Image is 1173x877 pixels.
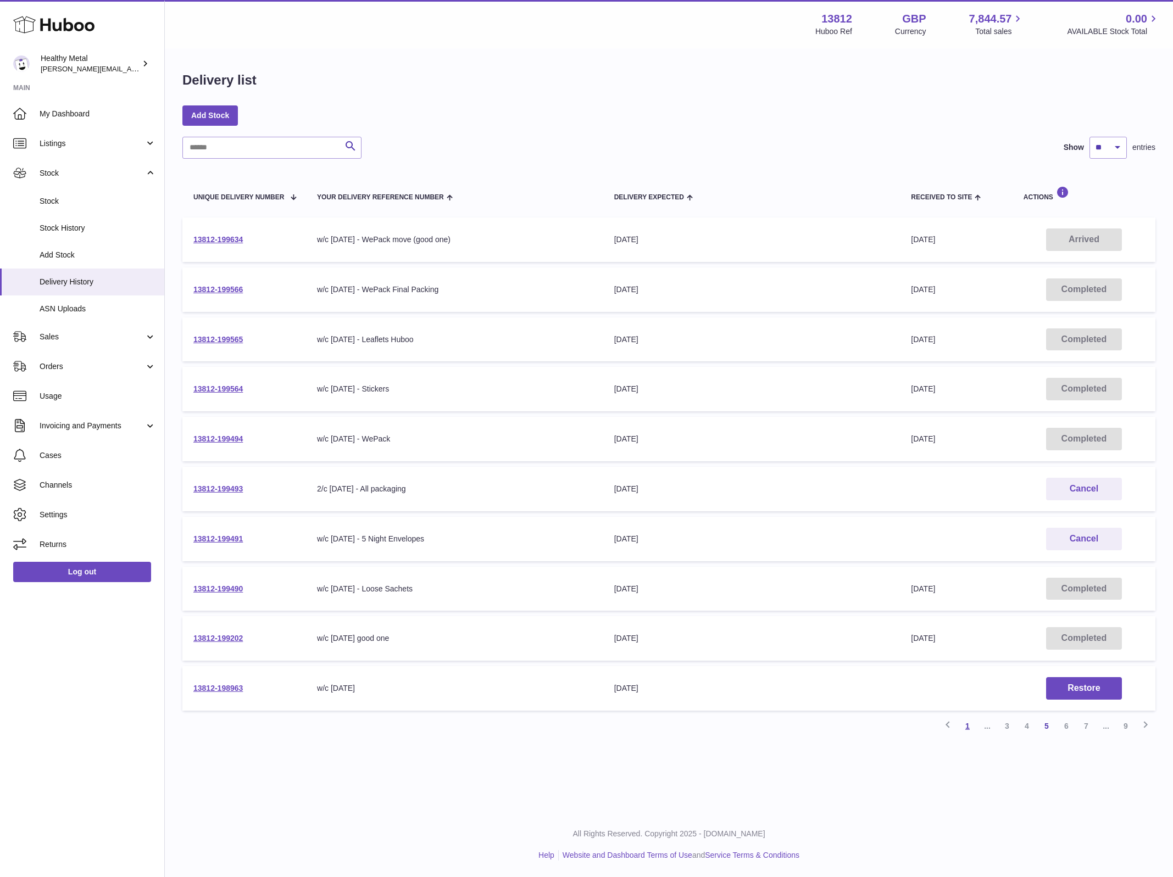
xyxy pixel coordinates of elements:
[317,334,592,345] div: w/c [DATE] - Leaflets Huboo
[317,633,592,644] div: w/c [DATE] good one
[997,716,1017,736] a: 3
[614,633,890,644] div: [DATE]
[1046,478,1122,500] button: Cancel
[1057,716,1076,736] a: 6
[193,534,243,543] a: 13812-199491
[911,434,935,443] span: [DATE]
[969,12,1025,37] a: 7,844.57 Total sales
[193,194,284,201] span: Unique Delivery Number
[614,534,890,544] div: [DATE]
[40,250,156,260] span: Add Stock
[1046,528,1122,550] button: Cancel
[969,12,1012,26] span: 7,844.57
[182,105,238,125] a: Add Stock
[40,510,156,520] span: Settings
[193,235,243,244] a: 13812-199634
[1067,12,1160,37] a: 0.00 AVAILABLE Stock Total
[40,480,156,490] span: Channels
[317,194,444,201] span: Your Delivery Reference Number
[41,64,220,73] span: [PERSON_NAME][EMAIL_ADDRESS][DOMAIN_NAME]
[821,12,852,26] strong: 13812
[1017,716,1037,736] a: 4
[193,584,243,593] a: 13812-199490
[614,234,890,245] div: [DATE]
[614,334,890,345] div: [DATE]
[911,384,935,393] span: [DATE]
[317,434,592,444] div: w/c [DATE] - WePack
[40,421,144,431] span: Invoicing and Payments
[614,584,890,594] div: [DATE]
[1037,716,1057,736] a: 5
[174,829,1164,839] p: All Rights Reserved. Copyright 2025 - [DOMAIN_NAME]
[614,384,890,394] div: [DATE]
[193,285,243,294] a: 13812-199566
[614,683,890,694] div: [DATE]
[911,634,935,643] span: [DATE]
[40,138,144,149] span: Listings
[40,304,156,314] span: ASN Uploads
[958,716,977,736] a: 1
[40,109,156,119] span: My Dashboard
[1132,142,1155,153] span: entries
[40,223,156,233] span: Stock History
[317,384,592,394] div: w/c [DATE] - Stickers
[1046,677,1122,700] button: Restore
[193,484,243,493] a: 13812-199493
[40,196,156,206] span: Stock
[1076,716,1096,736] a: 7
[563,851,692,859] a: Website and Dashboard Terms of Use
[317,584,592,594] div: w/c [DATE] - Loose Sachets
[317,234,592,245] div: w/c [DATE] - WePack move (good one)
[911,235,935,244] span: [DATE]
[40,391,156,401] span: Usage
[193,384,243,393] a: 13812-199564
[1064,142,1084,153] label: Show
[317,534,592,544] div: w/c [DATE] - 5 Night Envelopes
[614,194,684,201] span: Delivery Expected
[911,584,935,593] span: [DATE]
[40,361,144,372] span: Orders
[1067,26,1160,37] span: AVAILABLE Stock Total
[977,716,997,736] span: ...
[614,284,890,295] div: [DATE]
[40,332,144,342] span: Sales
[614,484,890,494] div: [DATE]
[975,26,1024,37] span: Total sales
[182,71,257,89] h1: Delivery list
[1024,186,1144,201] div: Actions
[911,285,935,294] span: [DATE]
[193,335,243,344] a: 13812-199565
[40,168,144,178] span: Stock
[614,434,890,444] div: [DATE]
[40,450,156,461] span: Cases
[1096,716,1116,736] span: ...
[317,284,592,295] div: w/c [DATE] - WePack Final Packing
[40,277,156,287] span: Delivery History
[705,851,799,859] a: Service Terms & Conditions
[902,12,926,26] strong: GBP
[1126,12,1147,26] span: 0.00
[559,850,799,861] li: and
[193,684,243,692] a: 13812-198963
[1116,716,1136,736] a: 9
[40,539,156,550] span: Returns
[895,26,926,37] div: Currency
[193,434,243,443] a: 13812-199494
[317,484,592,494] div: 2/c [DATE] - All packaging
[538,851,554,859] a: Help
[911,194,972,201] span: Received to Site
[13,55,30,72] img: jose@healthy-metal.com
[13,562,151,582] a: Log out
[911,335,935,344] span: [DATE]
[317,683,592,694] div: w/c [DATE]
[41,53,140,74] div: Healthy Metal
[815,26,852,37] div: Huboo Ref
[193,634,243,643] a: 13812-199202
